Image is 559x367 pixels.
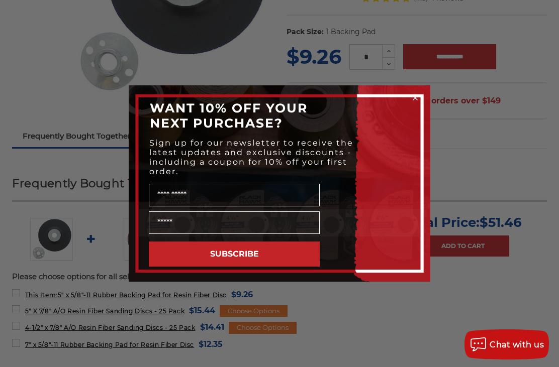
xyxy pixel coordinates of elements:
[149,211,320,234] input: Email
[464,329,549,359] button: Chat with us
[150,100,308,131] span: WANT 10% OFF YOUR NEXT PURCHASE?
[149,138,353,176] span: Sign up for our newsletter to receive the latest updates and exclusive discounts - including a co...
[149,241,320,267] button: SUBSCRIBE
[490,340,544,349] span: Chat with us
[410,93,420,103] button: Close dialog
